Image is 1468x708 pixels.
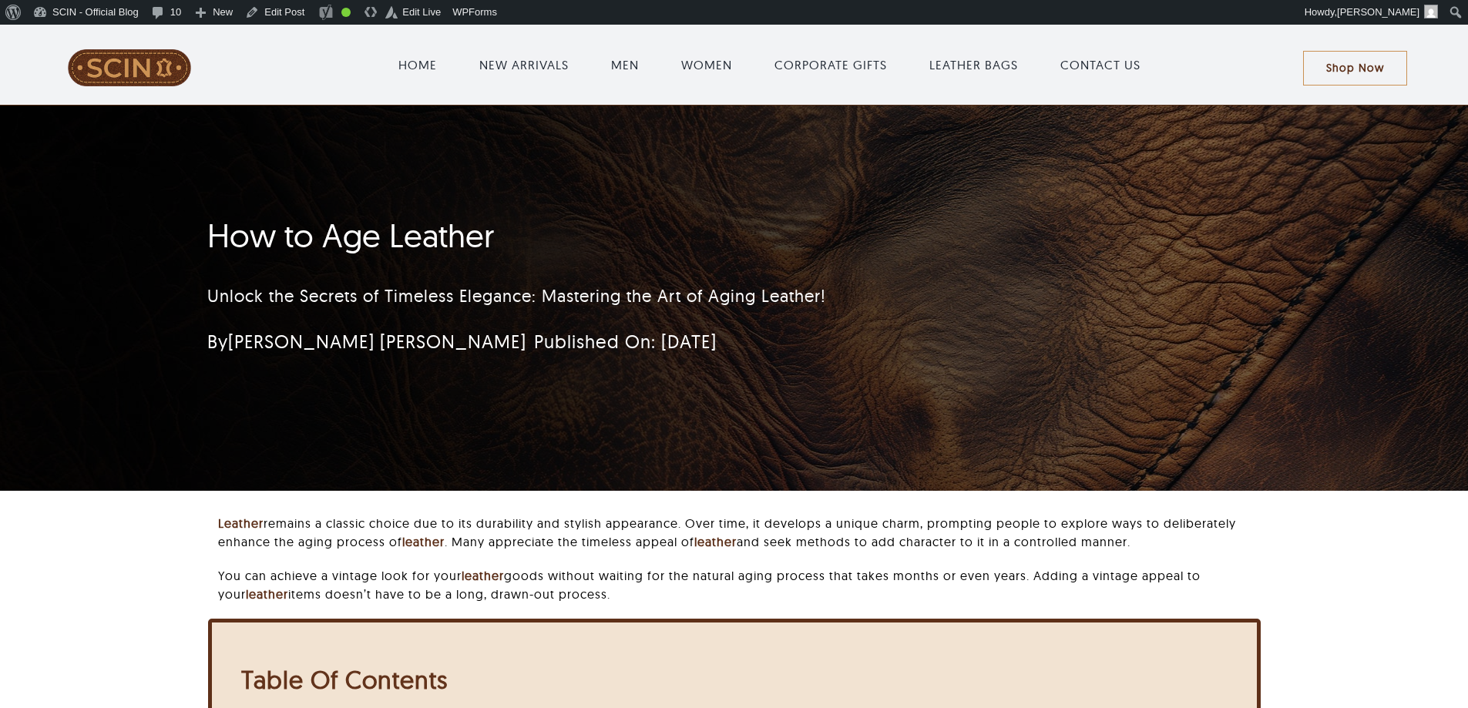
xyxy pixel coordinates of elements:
[694,534,737,549] a: leather
[1060,55,1140,74] a: CONTACT US
[246,586,288,602] a: leather
[398,55,437,74] a: HOME
[207,330,526,353] span: By
[207,284,1077,309] p: Unlock the Secrets of Timeless Elegance: Mastering the Art of Aging Leather!
[241,664,448,695] b: Table Of Contents
[402,534,445,549] a: leather
[218,515,264,531] a: Leather
[228,330,526,353] a: [PERSON_NAME] [PERSON_NAME]
[1326,62,1384,75] span: Shop Now
[218,566,1260,603] p: You can achieve a vintage look for your goods without waiting for the natural aging process that ...
[479,55,569,74] a: NEW ARRIVALS
[929,55,1018,74] a: LEATHER BAGS
[534,330,717,353] span: Published On: [DATE]
[218,514,1260,551] p: remains a classic choice due to its durability and stylish appearance. Over time, it develops a u...
[1337,6,1419,18] span: [PERSON_NAME]
[611,55,639,74] a: MEN
[237,40,1303,89] nav: Main Menu
[462,568,504,583] a: leather
[341,8,351,17] div: Good
[1303,51,1407,86] a: Shop Now
[681,55,732,74] a: WOMEN
[774,55,887,74] a: CORPORATE GIFTS
[207,216,1077,255] h1: How to Age Leather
